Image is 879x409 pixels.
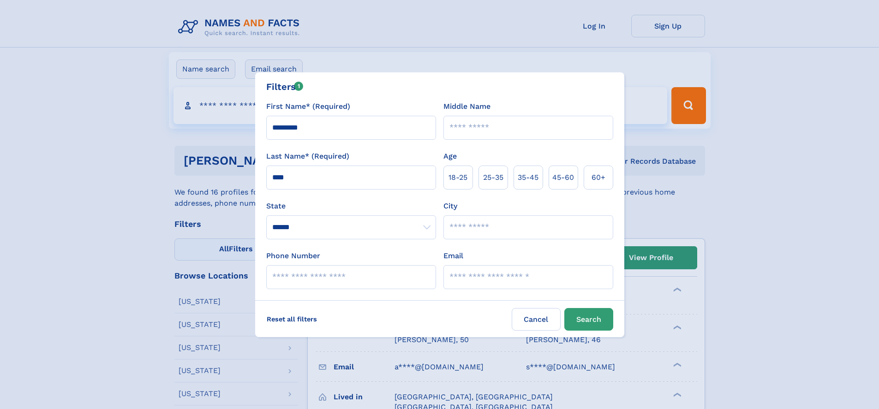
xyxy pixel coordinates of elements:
[266,101,350,112] label: First Name* (Required)
[266,201,436,212] label: State
[483,172,503,183] span: 25‑35
[266,151,349,162] label: Last Name* (Required)
[443,250,463,261] label: Email
[518,172,538,183] span: 35‑45
[266,80,304,94] div: Filters
[512,308,561,331] label: Cancel
[266,250,320,261] label: Phone Number
[448,172,467,183] span: 18‑25
[443,101,490,112] label: Middle Name
[261,308,323,330] label: Reset all filters
[592,172,605,183] span: 60+
[564,308,613,331] button: Search
[552,172,574,183] span: 45‑60
[443,151,457,162] label: Age
[443,201,457,212] label: City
